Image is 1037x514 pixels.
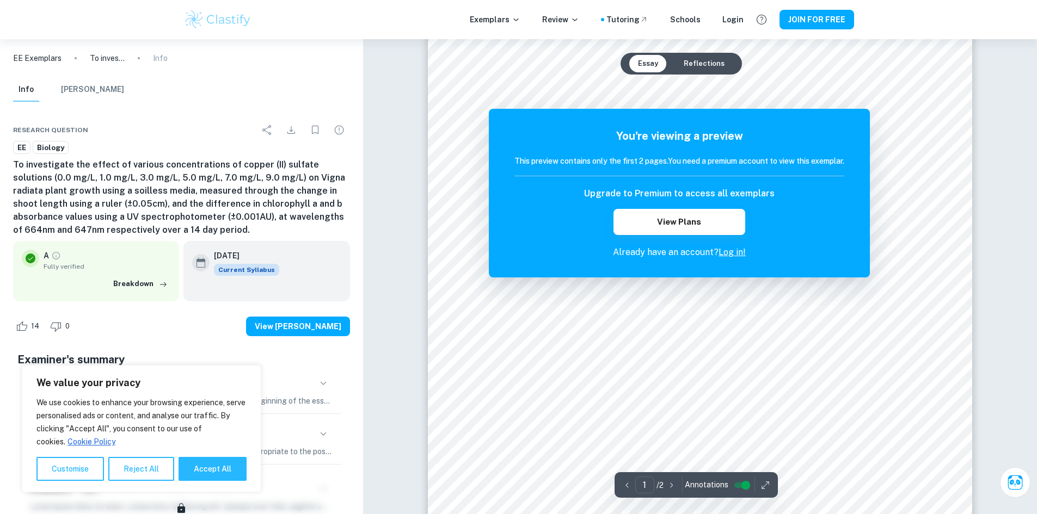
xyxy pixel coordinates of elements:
[13,78,39,102] button: Info
[514,128,844,144] h5: You're viewing a preview
[44,250,49,262] p: A
[17,351,346,368] h5: Examiner's summary
[675,55,733,72] button: Reflections
[13,52,62,64] a: EE Exemplars
[67,437,116,447] a: Cookie Policy
[90,52,125,64] p: To investigate the effect of various concentrations of copper (II) sulfate solutions (0.0 mg/L, 1...
[780,10,854,29] button: JOIN FOR FREE
[44,262,170,271] span: Fully verified
[36,457,104,481] button: Customise
[752,10,771,29] button: Help and Feedback
[13,318,45,335] div: Like
[514,155,844,167] h6: This preview contains only the first 2 pages. You need a premium account to view this exemplar.
[328,119,350,141] div: Report issue
[256,119,278,141] div: Share
[183,9,253,30] img: Clastify logo
[606,14,648,26] a: Tutoring
[670,14,701,26] a: Schools
[304,119,326,141] div: Bookmark
[179,457,247,481] button: Accept All
[14,143,30,153] span: EE
[656,479,664,491] p: / 2
[47,318,76,335] div: Dislike
[22,365,261,492] div: We value your privacy
[470,14,520,26] p: Exemplars
[33,143,68,153] span: Biology
[36,396,247,448] p: We use cookies to enhance your browsing experience, serve personalised ads or content, and analys...
[51,251,61,261] a: Grade fully verified
[214,264,279,276] span: Current Syllabus
[13,158,350,237] h6: To investigate the effect of various concentrations of copper (II) sulfate solutions (0.0 mg/L, 1...
[153,52,168,64] p: Info
[1000,467,1030,498] button: Ask Clai
[13,141,30,154] a: EE
[613,209,745,235] button: View Plans
[108,457,174,481] button: Reject All
[214,264,279,276] div: This exemplar is based on the current syllabus. Feel free to refer to it for inspiration/ideas wh...
[685,479,728,491] span: Annotations
[719,247,746,257] a: Log in!
[514,246,844,259] p: Already have an account?
[629,55,667,72] button: Essay
[111,276,170,292] button: Breakdown
[214,250,271,262] h6: [DATE]
[584,187,775,200] h6: Upgrade to Premium to access all exemplars
[25,321,45,332] span: 14
[13,125,88,135] span: Research question
[59,321,76,332] span: 0
[280,119,302,141] div: Download
[246,317,350,336] button: View [PERSON_NAME]
[36,376,247,389] p: We value your privacy
[33,141,69,154] a: Biology
[61,78,124,102] button: [PERSON_NAME]
[722,14,744,26] a: Login
[542,14,579,26] p: Review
